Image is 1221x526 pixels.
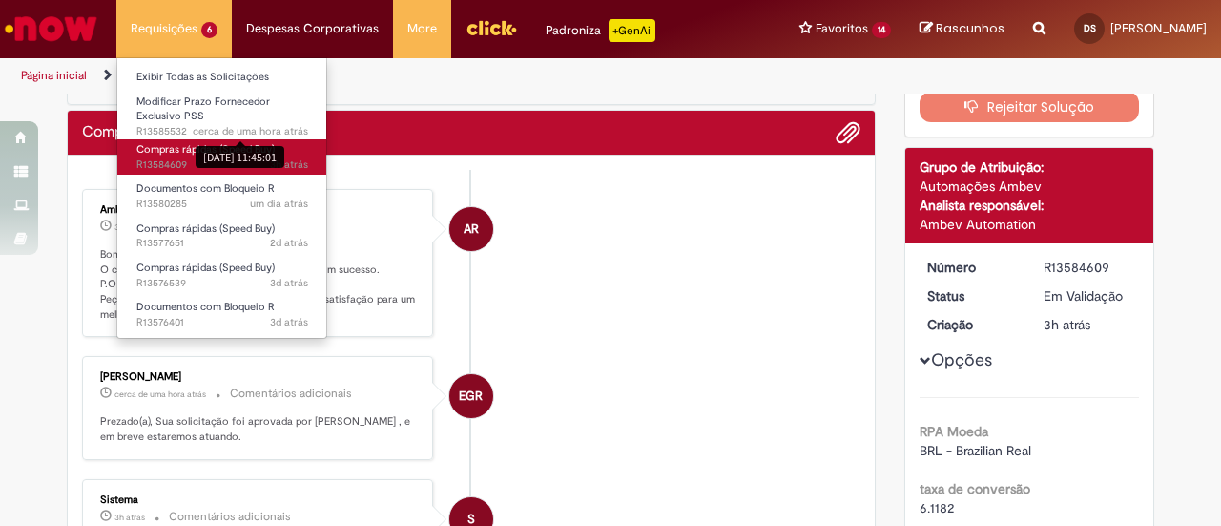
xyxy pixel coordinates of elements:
[14,58,799,94] ul: Trilhas de página
[196,146,284,168] div: [DATE] 11:45:01
[100,204,418,216] div: Ambev RPA
[1044,315,1132,334] div: 01/10/2025 09:49:29
[920,196,1140,215] div: Analista responsável:
[466,13,517,42] img: click_logo_yellow_360x200.png
[136,197,308,212] span: R13580285
[100,414,418,444] p: Prezado(a), Sua solicitação foi aprovada por [PERSON_NAME] , e em breve estaremos atuando.
[136,181,275,196] span: Documentos com Bloqueio R
[1044,258,1132,277] div: R13584609
[920,158,1140,177] div: Grupo de Atribuição:
[117,139,327,175] a: Aberto R13584609 : Compras rápidas (Speed Buy)
[920,423,988,440] b: RPA Moeda
[920,480,1030,497] b: taxa de conversão
[270,236,308,250] time: 29/09/2025 15:19:53
[449,207,493,251] div: Ambev RPA
[449,374,493,418] div: Evelyne Guedes Reis E Souza
[201,22,217,38] span: 6
[920,499,954,516] span: 6.1182
[117,92,327,133] a: Aberto R13585532 : Modificar Prazo Fornecedor Exclusivo PSS
[609,19,655,42] p: +GenAi
[546,19,655,42] div: Padroniza
[116,57,327,339] ul: Requisições
[920,20,1004,38] a: Rascunhos
[913,286,1030,305] dt: Status
[136,315,308,330] span: R13576401
[464,206,479,252] span: AR
[117,297,327,332] a: Aberto R13576401 : Documentos com Bloqueio R
[459,373,483,419] span: EGR
[250,197,308,211] time: 30/09/2025 10:01:31
[117,179,327,214] a: Aberto R13580285 : Documentos com Bloqueio R
[131,19,197,38] span: Requisições
[230,386,352,402] small: Comentários adicionais
[136,276,308,291] span: R13576539
[913,258,1030,277] dt: Número
[270,315,308,329] span: 3d atrás
[1044,286,1132,305] div: Em Validação
[169,509,291,525] small: Comentários adicionais
[114,389,206,400] time: 01/10/2025 12:12:21
[270,276,308,290] time: 29/09/2025 12:20:35
[872,22,891,38] span: 14
[920,215,1140,234] div: Ambev Automation
[117,67,327,88] a: Exibir Todas as Solicitações
[270,158,308,172] time: 01/10/2025 09:49:30
[270,276,308,290] span: 3d atrás
[117,258,327,293] a: Aberto R13576539 : Compras rápidas (Speed Buy)
[1044,316,1090,333] span: 3h atrás
[117,219,327,254] a: Aberto R13577651 : Compras rápidas (Speed Buy)
[136,261,275,275] span: Compras rápidas (Speed Buy)
[836,120,860,145] button: Adicionar anexos
[1044,316,1090,333] time: 01/10/2025 09:49:29
[407,19,437,38] span: More
[816,19,868,38] span: Favoritos
[114,512,145,523] time: 01/10/2025 09:49:43
[920,92,1140,122] button: Rejeitar Solução
[136,300,275,314] span: Documentos com Bloqueio R
[270,315,308,329] time: 29/09/2025 11:59:17
[82,124,279,141] h2: Compras rápidas (Speed Buy) Histórico de tíquete
[136,142,275,157] span: Compras rápidas (Speed Buy)
[136,158,308,173] span: R13584609
[100,247,418,323] p: Bom tarde! O chamado foi atendido automaticamente e com sucesso. P.O gerado sob registro: 4522114...
[270,236,308,250] span: 2d atrás
[136,236,308,251] span: R13577651
[913,315,1030,334] dt: Criação
[270,158,308,172] span: 3h atrás
[100,494,418,506] div: Sistema
[250,197,308,211] span: um dia atrás
[2,10,100,48] img: ServiceNow
[114,512,145,523] span: 3h atrás
[136,95,270,124] span: Modificar Prazo Fornecedor Exclusivo PSS
[920,177,1140,196] div: Automações Ambev
[936,19,1004,37] span: Rascunhos
[114,389,206,400] span: cerca de uma hora atrás
[136,221,275,236] span: Compras rápidas (Speed Buy)
[136,124,308,139] span: R13585532
[193,124,308,138] span: cerca de uma hora atrás
[114,221,152,233] time: 01/10/2025 12:40:05
[21,68,87,83] a: Página inicial
[246,19,379,38] span: Despesas Corporativas
[100,371,418,383] div: [PERSON_NAME]
[1110,20,1207,36] span: [PERSON_NAME]
[114,221,152,233] span: 33m atrás
[1084,22,1096,34] span: DS
[920,442,1031,459] span: BRL - Brazilian Real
